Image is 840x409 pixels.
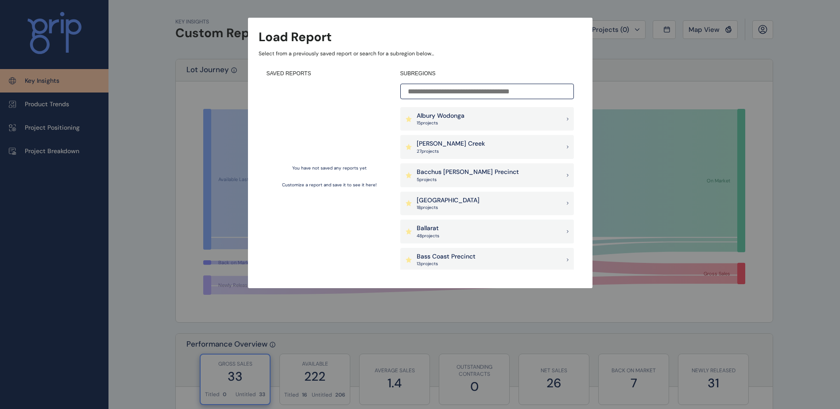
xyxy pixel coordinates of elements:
[417,261,476,267] p: 13 project s
[417,112,465,120] p: Albury Wodonga
[417,204,480,211] p: 18 project s
[417,252,476,261] p: Bass Coast Precinct
[417,196,480,205] p: [GEOGRAPHIC_DATA]
[417,139,485,148] p: [PERSON_NAME] Creek
[417,120,465,126] p: 15 project s
[417,233,439,239] p: 48 project s
[417,168,519,177] p: Bacchus [PERSON_NAME] Precinct
[292,165,367,171] p: You have not saved any reports yet
[259,28,332,46] h3: Load Report
[282,182,377,188] p: Customize a report and save it to see it here!
[417,148,485,154] p: 27 project s
[267,70,392,77] h4: SAVED REPORTS
[400,70,574,77] h4: SUBREGIONS
[417,177,519,183] p: 5 project s
[417,224,439,233] p: Ballarat
[259,50,582,58] p: Select from a previously saved report or search for a subregion below...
